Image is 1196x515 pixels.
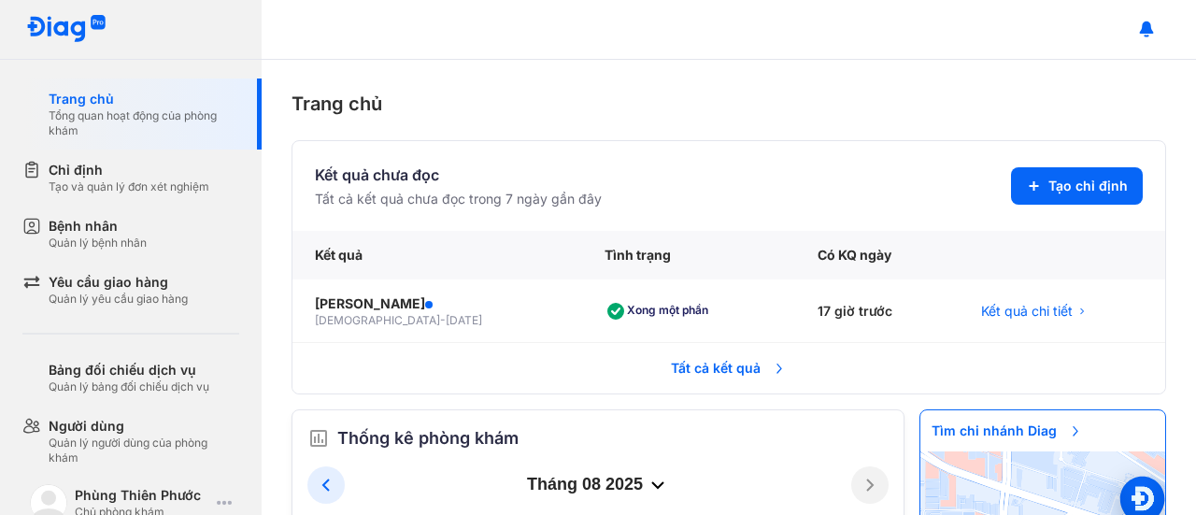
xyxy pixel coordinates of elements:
div: 17 giờ trước [795,279,959,344]
div: Tổng quan hoạt động của phòng khám [49,108,239,138]
img: order.5a6da16c.svg [307,427,330,450]
div: Quản lý bệnh nhân [49,236,147,250]
span: Tất cả kết quả [660,348,798,389]
div: Người dùng [49,417,239,436]
span: Thống kê phòng khám [337,425,519,451]
div: Tất cả kết quả chưa đọc trong 7 ngày gần đây [315,190,602,208]
span: Tìm chi nhánh Diag [920,410,1094,451]
div: Kết quả [292,231,582,279]
span: [DEMOGRAPHIC_DATA] [315,313,440,327]
div: Quản lý bảng đối chiếu dịch vụ [49,379,209,394]
span: Tạo chỉ định [1048,177,1128,195]
div: Bệnh nhân [49,217,147,236]
img: logo [26,15,107,44]
div: tháng 08 2025 [345,474,851,496]
div: Trang chủ [49,90,239,108]
div: Yêu cầu giao hàng [49,273,188,292]
div: Quản lý người dùng của phòng khám [49,436,239,465]
span: - [440,313,446,327]
div: Bảng đối chiếu dịch vụ [49,361,209,379]
div: Chỉ định [49,161,209,179]
div: [PERSON_NAME] [315,294,560,313]
div: Trang chủ [292,90,1166,118]
div: Có KQ ngày [795,231,959,279]
span: Kết quả chi tiết [981,302,1073,321]
div: Xong một phần [605,296,716,326]
div: Phùng Thiên Phước [75,486,209,505]
div: Tạo và quản lý đơn xét nghiệm [49,179,209,194]
div: Quản lý yêu cầu giao hàng [49,292,188,307]
button: Tạo chỉ định [1011,167,1143,205]
div: Kết quả chưa đọc [315,164,602,186]
span: [DATE] [446,313,482,327]
div: Tình trạng [582,231,795,279]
